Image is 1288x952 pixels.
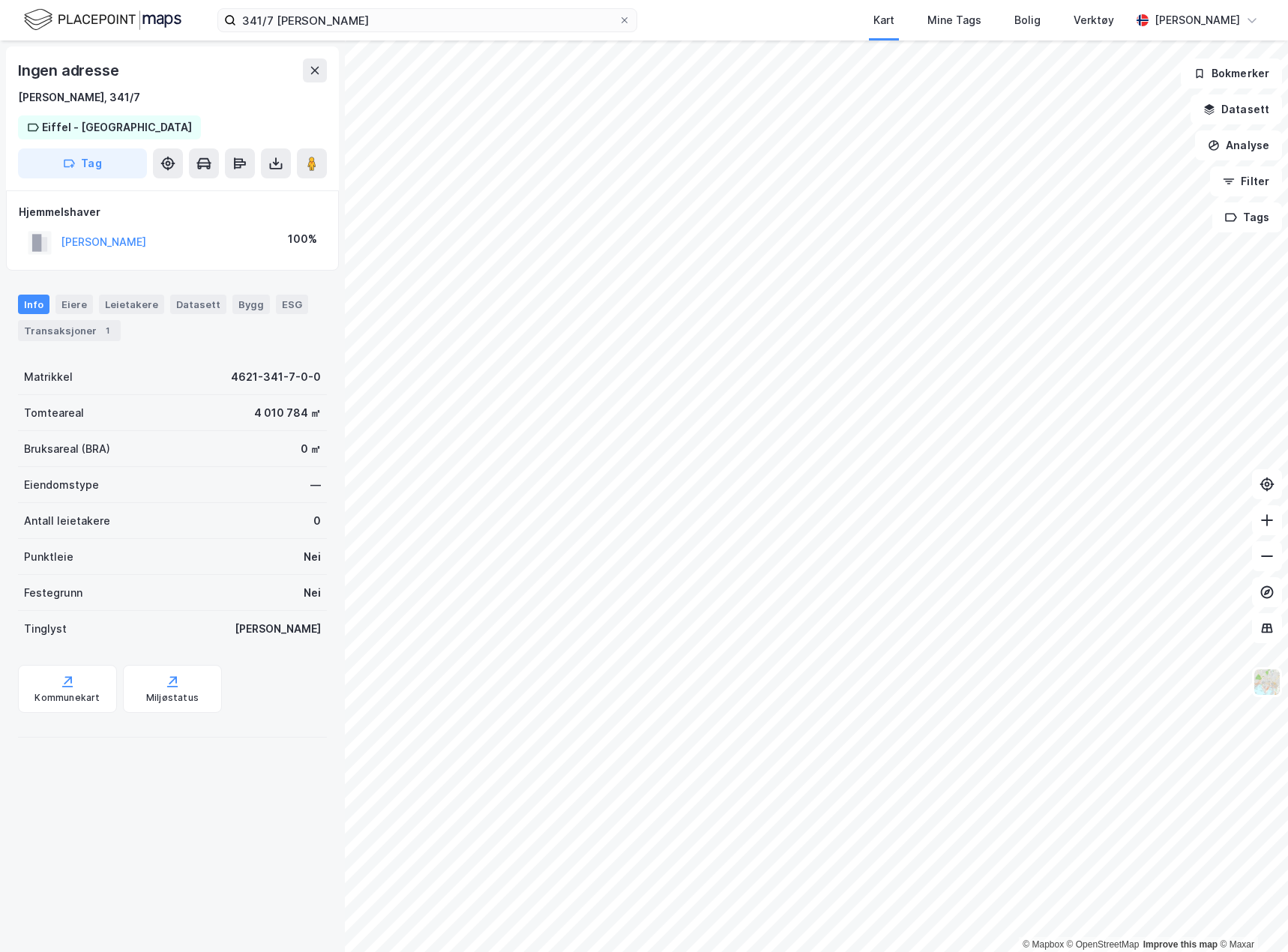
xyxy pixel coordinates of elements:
[1067,939,1140,950] a: OpenStreetMap
[18,88,140,106] div: [PERSON_NAME], 341/7
[873,11,894,29] div: Kart
[18,58,121,82] div: Ingen adresse
[1181,58,1282,88] button: Bokmerker
[24,584,82,602] div: Festegrunn
[1213,880,1288,952] div: Kontrollprogram for chat
[24,548,73,566] div: Punktleie
[18,295,49,314] div: Info
[288,230,317,248] div: 100%
[170,295,226,314] div: Datasett
[24,440,110,458] div: Bruksareal (BRA)
[236,9,619,31] input: Søk på adresse, matrikkel, gårdeiere, leietakere eller personer
[18,320,121,341] div: Transaksjoner
[18,148,147,178] button: Tag
[1210,166,1282,196] button: Filter
[232,295,270,314] div: Bygg
[254,404,321,422] div: 4 010 784 ㎡
[1155,11,1240,29] div: [PERSON_NAME]
[24,7,181,33] img: logo.f888ab2527a4732fd821a326f86c7f29.svg
[1023,939,1064,950] a: Mapbox
[1074,11,1114,29] div: Verktøy
[1195,130,1282,160] button: Analyse
[34,692,100,704] div: Kommunekart
[1253,668,1281,696] img: Z
[1014,11,1041,29] div: Bolig
[927,11,981,29] div: Mine Tags
[24,620,67,638] div: Tinglyst
[231,368,321,386] div: 4621-341-7-0-0
[235,620,321,638] div: [PERSON_NAME]
[55,295,93,314] div: Eiere
[24,404,84,422] div: Tomteareal
[313,512,321,530] div: 0
[42,118,192,136] div: Eiffel - [GEOGRAPHIC_DATA]
[100,323,115,338] div: 1
[99,295,164,314] div: Leietakere
[301,440,321,458] div: 0 ㎡
[1143,939,1218,950] a: Improve this map
[24,512,110,530] div: Antall leietakere
[1212,202,1282,232] button: Tags
[24,368,73,386] div: Matrikkel
[304,584,321,602] div: Nei
[1213,880,1288,952] iframe: Chat Widget
[304,548,321,566] div: Nei
[19,203,326,221] div: Hjemmelshaver
[276,295,308,314] div: ESG
[310,476,321,494] div: —
[24,476,99,494] div: Eiendomstype
[146,692,199,704] div: Miljøstatus
[1191,94,1282,124] button: Datasett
